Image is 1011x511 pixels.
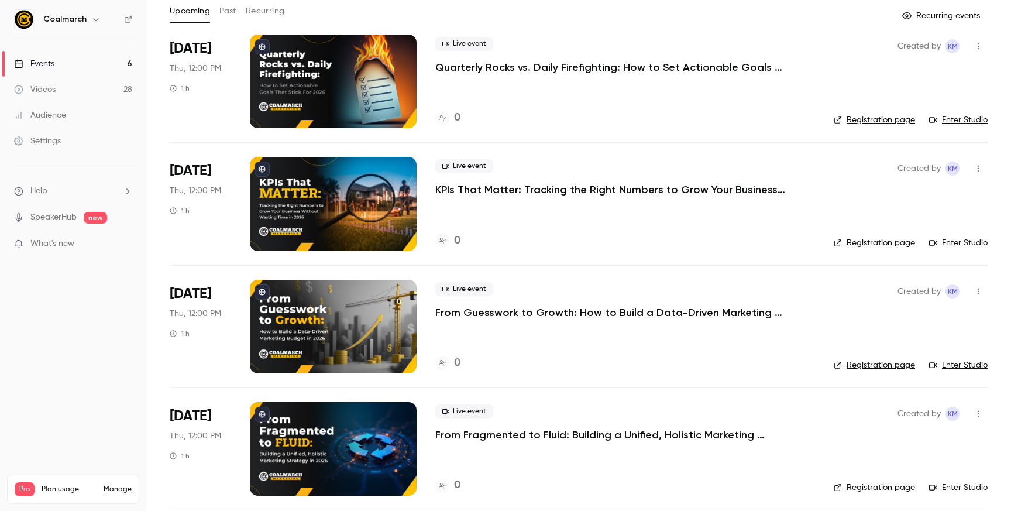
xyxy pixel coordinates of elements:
a: From Fragmented to Fluid: Building a Unified, Holistic Marketing Strategy in [DATE] [435,428,786,442]
div: Settings [14,135,61,147]
a: 0 [435,233,460,249]
button: Recurring [246,2,285,20]
span: Created by [897,284,941,299]
a: Enter Studio [929,482,988,493]
span: Plan usage [42,485,97,494]
a: SpeakerHub [30,211,77,224]
button: Past [219,2,236,20]
a: Registration page [834,482,915,493]
a: 0 [435,355,460,371]
span: Thu, 12:00 PM [170,185,221,197]
span: Pro [15,482,35,496]
a: Registration page [834,114,915,126]
a: KPIs That Matter: Tracking the Right Numbers to Grow Your Business Without Wasting Time in [DATE] [435,183,786,197]
button: Recurring events [897,6,988,25]
span: new [84,212,107,224]
span: KM [948,162,958,176]
div: 1 h [170,206,190,215]
a: Quarterly Rocks vs. Daily Firefighting: How to Set Actionable Goals That Stick For 2026 [435,60,786,74]
a: From Guesswork to Growth: How to Build a Data-Driven Marketing Budget in [DATE] [435,306,786,320]
span: Katie McCaskill [945,39,960,53]
div: Sep 18 Thu, 12:00 PM (America/New York) [170,35,231,128]
span: Help [30,185,47,197]
span: [DATE] [170,407,211,426]
span: Created by [897,162,941,176]
h4: 0 [454,233,460,249]
span: Live event [435,282,493,296]
div: Oct 2 Thu, 12:00 PM (America/New York) [170,157,231,251]
a: Enter Studio [929,114,988,126]
div: 1 h [170,329,190,338]
span: [DATE] [170,162,211,180]
span: Thu, 12:00 PM [170,63,221,74]
span: KM [948,39,958,53]
div: Events [14,58,54,70]
span: Katie McCaskill [945,162,960,176]
h4: 0 [454,478,460,493]
div: Audience [14,109,66,121]
a: 0 [435,478,460,493]
h6: Coalmarch [43,13,87,25]
span: What's new [30,238,74,250]
a: Enter Studio [929,237,988,249]
span: Live event [435,37,493,51]
a: Registration page [834,237,915,249]
h4: 0 [454,110,460,126]
div: 1 h [170,84,190,93]
button: Upcoming [170,2,210,20]
span: KM [948,407,958,421]
span: Created by [897,39,941,53]
span: Live event [435,159,493,173]
a: 0 [435,110,460,126]
span: Thu, 12:00 PM [170,430,221,442]
span: [DATE] [170,39,211,58]
a: Manage [104,485,132,494]
a: Enter Studio [929,359,988,371]
span: KM [948,284,958,299]
a: Registration page [834,359,915,371]
span: [DATE] [170,284,211,303]
span: Katie McCaskill [945,284,960,299]
span: Created by [897,407,941,421]
img: Coalmarch [15,10,33,29]
li: help-dropdown-opener [14,185,132,197]
div: Oct 30 Thu, 12:00 PM (America/New York) [170,402,231,496]
span: Live event [435,404,493,419]
div: 1 h [170,451,190,461]
span: Katie McCaskill [945,407,960,421]
span: Thu, 12:00 PM [170,308,221,320]
h4: 0 [454,355,460,371]
div: Videos [14,84,56,95]
div: Oct 16 Thu, 12:00 PM (America/New York) [170,280,231,373]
